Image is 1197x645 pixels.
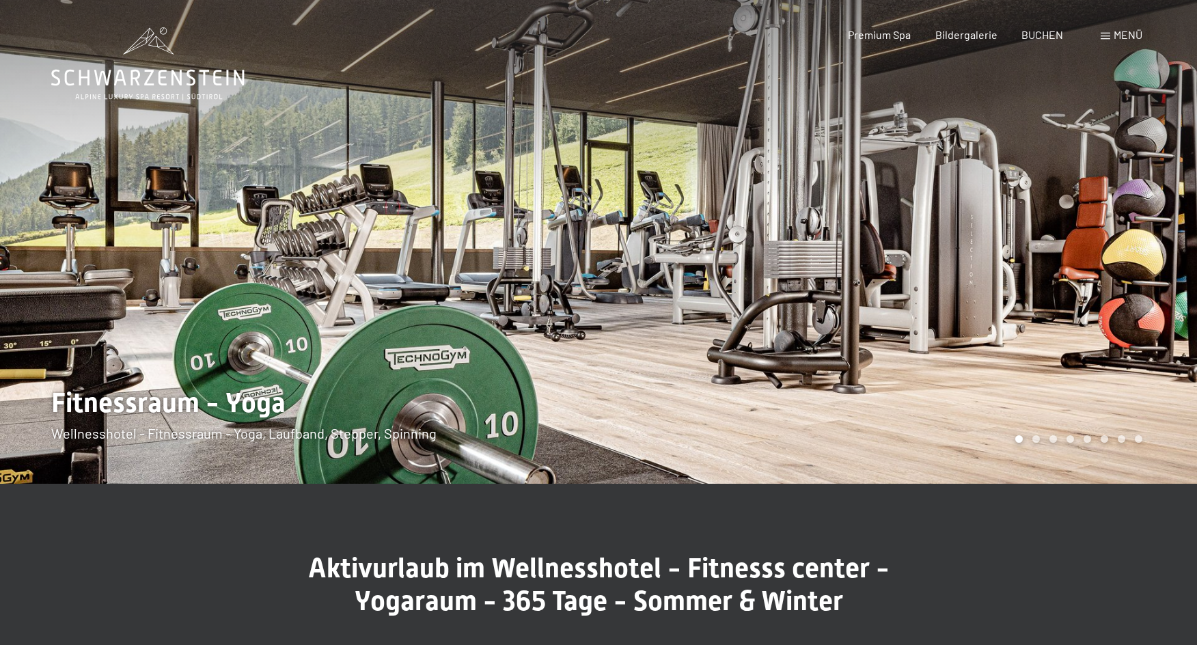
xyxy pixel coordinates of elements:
[1010,435,1142,443] div: Carousel Pagination
[1049,435,1057,443] div: Carousel Page 3
[935,28,997,41] a: Bildergalerie
[1032,435,1040,443] div: Carousel Page 2
[848,28,911,41] a: Premium Spa
[1067,435,1074,443] div: Carousel Page 4
[1135,435,1142,443] div: Carousel Page 8
[1118,435,1125,443] div: Carousel Page 7
[308,552,890,617] span: Aktivurlaub im Wellnesshotel - Fitnesss center - Yogaraum - 365 Tage - Sommer & Winter
[1015,435,1023,443] div: Carousel Page 1 (Current Slide)
[1084,435,1091,443] div: Carousel Page 5
[1114,28,1142,41] span: Menü
[1101,435,1108,443] div: Carousel Page 6
[1021,28,1063,41] a: BUCHEN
